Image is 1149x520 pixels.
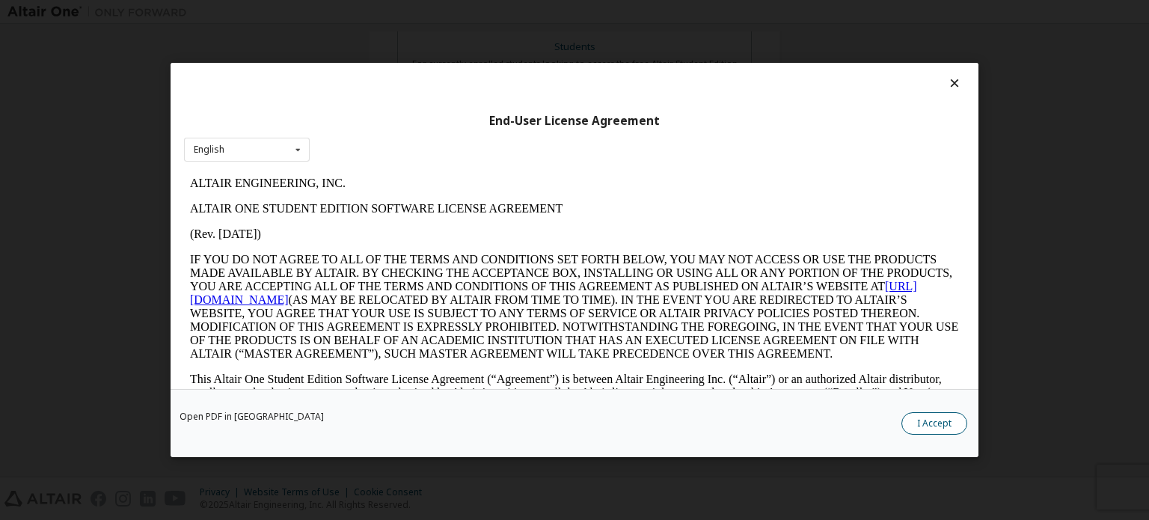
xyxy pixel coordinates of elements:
a: Open PDF in [GEOGRAPHIC_DATA] [180,412,324,421]
button: I Accept [901,412,967,435]
div: English [194,145,224,154]
p: ALTAIR ENGINEERING, INC. [6,6,775,19]
div: End-User License Agreement [184,114,965,129]
p: ALTAIR ONE STUDENT EDITION SOFTWARE LICENSE AGREEMENT [6,31,775,45]
p: (Rev. [DATE]) [6,57,775,70]
p: This Altair One Student Edition Software License Agreement (“Agreement”) is between Altair Engine... [6,202,775,256]
a: [URL][DOMAIN_NAME] [6,109,733,135]
p: IF YOU DO NOT AGREE TO ALL OF THE TERMS AND CONDITIONS SET FORTH BELOW, YOU MAY NOT ACCESS OR USE... [6,82,775,190]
